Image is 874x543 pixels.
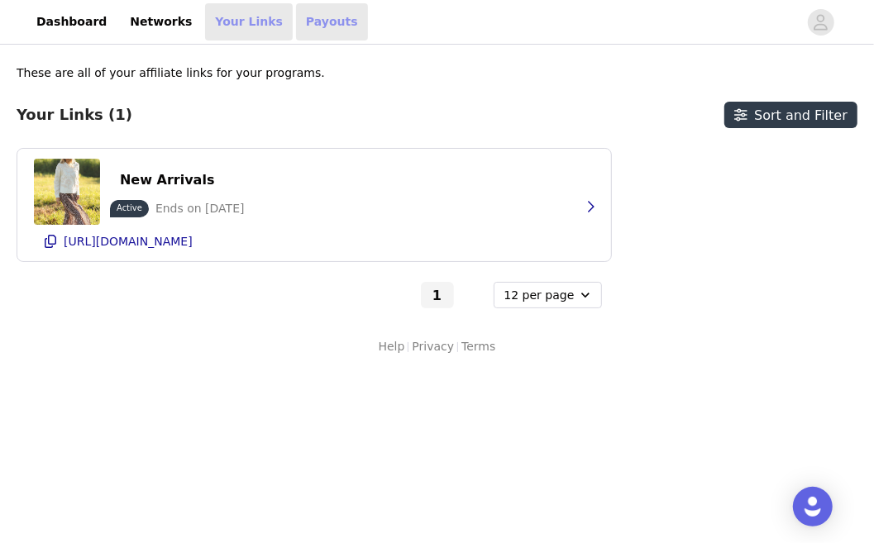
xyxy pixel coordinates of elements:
[384,282,418,308] button: Go to previous page
[120,3,202,40] a: Networks
[457,282,490,308] button: Go to next page
[461,338,495,355] a: Terms
[724,102,857,128] button: Sort and Filter
[17,64,325,82] p: These are all of your affiliate links for your programs.
[412,338,454,355] a: Privacy
[64,235,193,248] p: [URL][DOMAIN_NAME]
[17,106,132,124] h3: Your Links (1)
[34,228,595,255] button: [URL][DOMAIN_NAME]
[120,172,214,188] p: New Arrivals
[813,9,829,36] div: avatar
[793,487,833,526] div: Open Intercom Messenger
[379,338,405,355] a: Help
[110,167,224,193] button: New Arrivals
[155,200,245,217] p: Ends on [DATE]
[26,3,117,40] a: Dashboard
[34,159,100,225] img: New Arrivals
[421,282,454,308] button: Go To Page 1
[296,3,368,40] a: Payouts
[205,3,293,40] a: Your Links
[117,202,142,214] p: Active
